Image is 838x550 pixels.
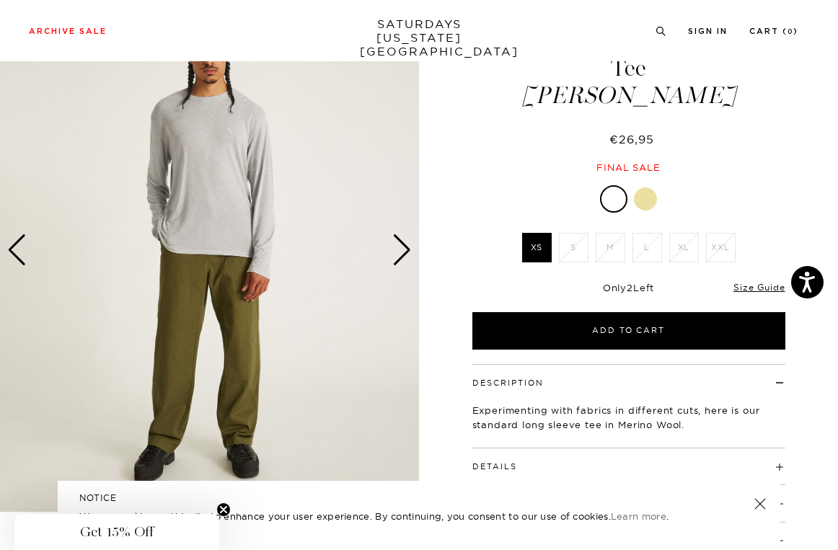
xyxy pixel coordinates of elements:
[749,27,798,35] a: Cart (0)
[472,282,785,294] div: Only Left
[788,29,793,35] small: 0
[611,510,666,522] a: Learn more
[79,492,759,505] h5: NOTICE
[472,379,544,387] button: Description
[79,509,707,523] p: We use cookies on this site to enhance your user experience. By continuing, you consent to our us...
[470,84,788,107] span: [PERSON_NAME]
[360,17,479,58] a: SATURDAYS[US_STATE][GEOGRAPHIC_DATA]
[14,514,219,550] div: Get 15% OffClose teaser
[7,234,27,266] div: Previous slide
[392,234,412,266] div: Next slide
[472,463,517,471] button: Details
[609,132,654,146] span: €26,95
[688,27,728,35] a: Sign In
[472,312,785,350] button: Add to Cart
[472,403,785,432] p: Experimenting with fabrics in different cuts, here is our standard long sleeve tee in Merino Wool.
[470,161,788,174] div: Final sale
[29,27,107,35] a: Archive Sale
[80,523,154,541] span: Get 15% Off
[216,502,231,517] button: Close teaser
[470,32,788,107] h1: Merino Jersey Standard LS Tee
[522,233,552,262] label: XS
[627,282,633,293] span: 2
[733,282,785,293] a: Size Guide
